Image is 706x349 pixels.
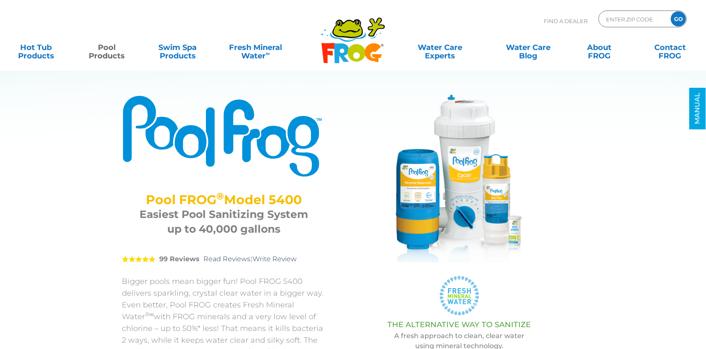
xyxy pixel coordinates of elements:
sup: ® [216,190,224,202]
span: 5 [122,256,155,262]
h2: Pool FROG Model 5400 [132,192,315,207]
a: AboutFROG [572,39,627,56]
a: MANUAL [689,88,706,129]
sup: ∞ [266,50,270,57]
img: Pool FROG 5400 System with chemicals and strips [375,94,543,262]
input: Zip Code Form [605,13,662,25]
h3: Easiest Pool Sanitizing System up to 40,000 gallons [132,207,315,236]
sup: ®∞ [145,311,154,318]
a: Water CareBlog [501,39,556,56]
a: Hot TubProducts [8,39,63,56]
strong: 99 Reviews [159,255,200,263]
img: Product Logo [122,94,326,178]
h3: THE ALTERNATIVE WAY TO SANITIZE [347,320,572,329]
a: ContactFROG [643,39,698,56]
input: GO [671,11,686,26]
div: | [122,243,326,276]
a: PoolProducts [79,39,134,56]
a: Write Review [253,255,297,263]
p: Find A Dealer [544,10,587,31]
a: Water CareExperts [395,39,485,56]
a: Swim SpaProducts [150,39,205,56]
a: Fresh MineralWater∞ [221,39,290,56]
a: Read Reviews [203,255,250,263]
